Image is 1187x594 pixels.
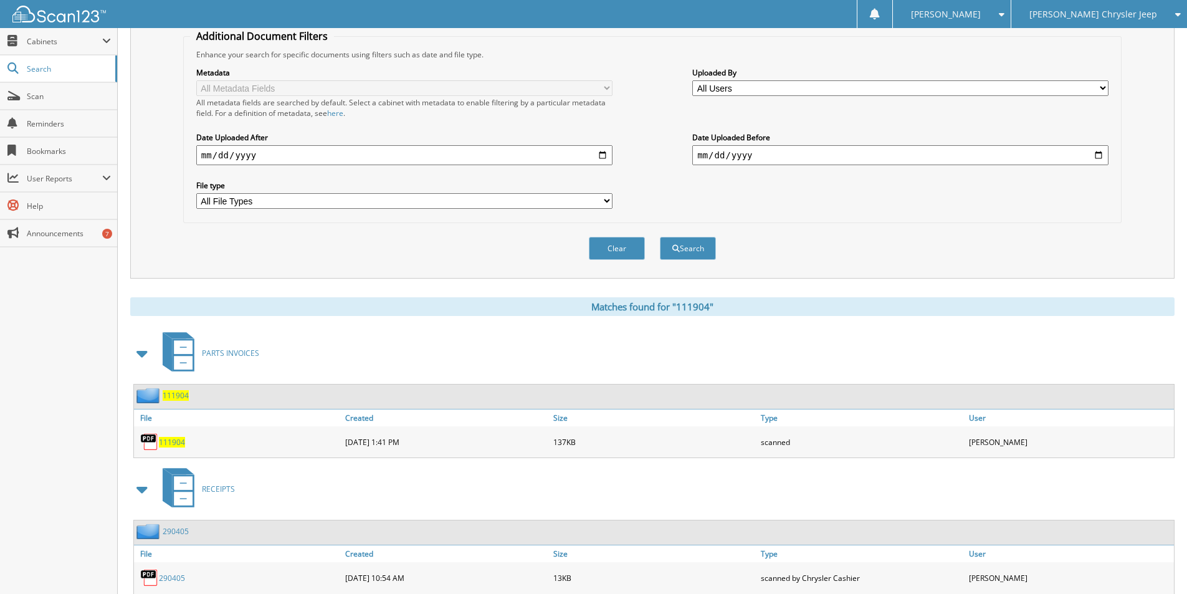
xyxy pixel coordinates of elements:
div: 13KB [550,565,758,590]
span: Reminders [27,118,111,129]
div: [DATE] 10:54 AM [342,565,550,590]
span: RECEIPTS [202,484,235,494]
a: File [134,545,342,562]
a: PARTS INVOICES [155,328,259,378]
div: 7 [102,229,112,239]
a: here [327,108,343,118]
label: Date Uploaded After [196,132,613,143]
a: Size [550,545,758,562]
span: PARTS INVOICES [202,348,259,358]
a: User [966,410,1174,426]
img: PDF.png [140,568,159,587]
a: User [966,545,1174,562]
label: Uploaded By [692,67,1108,78]
button: Clear [589,237,645,260]
span: [PERSON_NAME] [911,11,981,18]
div: scanned by Chrysler Cashier [758,565,966,590]
div: Enhance your search for specific documents using filters such as date and file type. [190,49,1115,60]
img: scan123-logo-white.svg [12,6,106,22]
label: Date Uploaded Before [692,132,1108,143]
label: Metadata [196,67,613,78]
div: 137KB [550,429,758,454]
img: folder2.png [136,524,163,539]
button: Search [660,237,716,260]
span: [PERSON_NAME] Chrysler Jeep [1029,11,1157,18]
div: All metadata fields are searched by default. Select a cabinet with metadata to enable filtering b... [196,97,613,118]
span: Bookmarks [27,146,111,156]
a: Type [758,410,966,426]
span: Help [27,201,111,211]
a: Type [758,545,966,562]
input: end [692,145,1108,165]
img: folder2.png [136,388,163,403]
div: [PERSON_NAME] [966,565,1174,590]
a: 111904 [163,390,189,401]
a: 111904 [159,437,185,448]
a: 290405 [163,526,189,537]
a: 290405 [159,573,185,583]
img: PDF.png [140,433,159,451]
span: Cabinets [27,36,102,47]
a: RECEIPTS [155,464,235,514]
div: [DATE] 1:41 PM [342,429,550,454]
span: Announcements [27,228,111,239]
a: Size [550,410,758,426]
input: start [196,145,613,165]
span: User Reports [27,173,102,184]
label: File type [196,180,613,191]
span: Search [27,64,109,74]
a: Created [342,545,550,562]
div: Matches found for "111904" [130,297,1175,316]
a: File [134,410,342,426]
div: scanned [758,429,966,454]
span: Scan [27,91,111,102]
div: [PERSON_NAME] [966,429,1174,454]
a: Created [342,410,550,426]
legend: Additional Document Filters [190,29,334,43]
